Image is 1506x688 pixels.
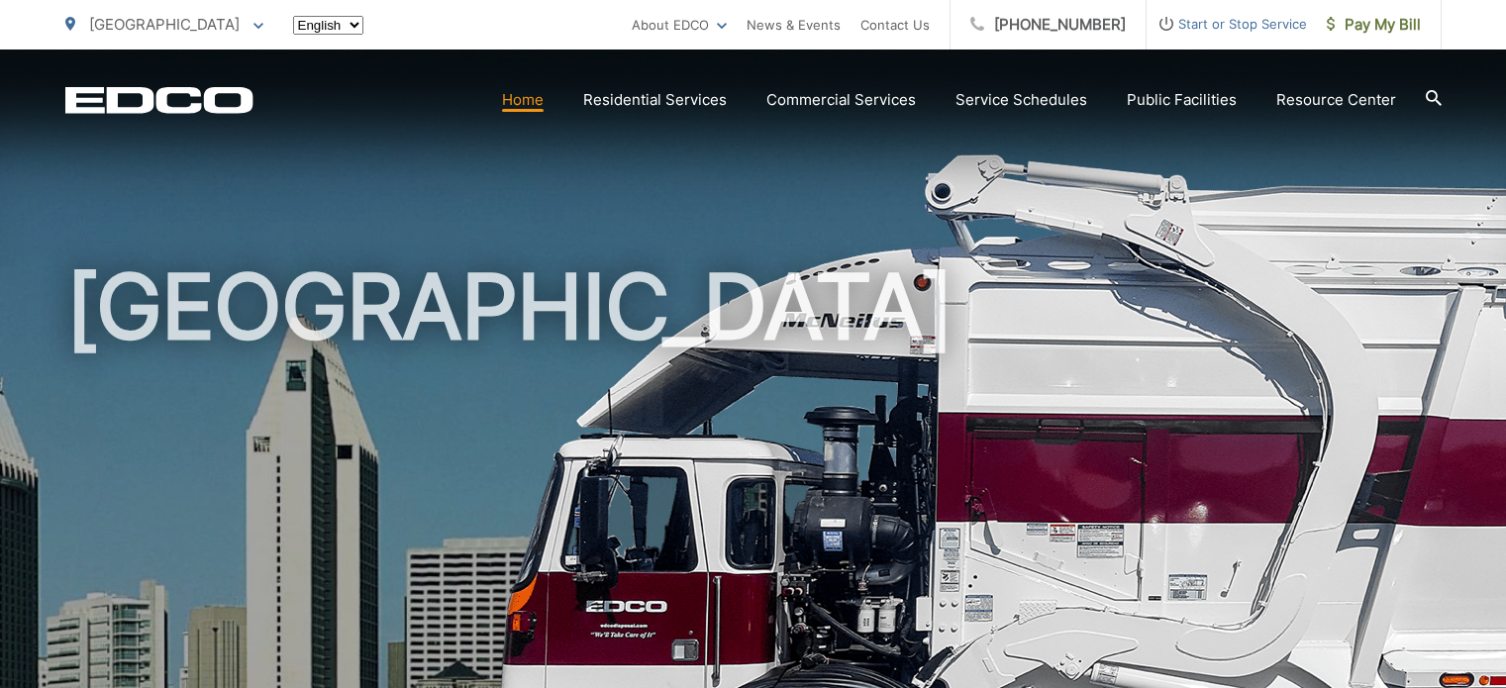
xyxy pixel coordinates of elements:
[502,88,544,112] a: Home
[955,88,1087,112] a: Service Schedules
[89,15,240,34] span: [GEOGRAPHIC_DATA]
[1327,13,1421,37] span: Pay My Bill
[1127,88,1237,112] a: Public Facilities
[583,88,727,112] a: Residential Services
[65,86,253,114] a: EDCD logo. Return to the homepage.
[1276,88,1396,112] a: Resource Center
[632,13,727,37] a: About EDCO
[747,13,841,37] a: News & Events
[860,13,930,37] a: Contact Us
[293,16,363,35] select: Select a language
[766,88,916,112] a: Commercial Services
